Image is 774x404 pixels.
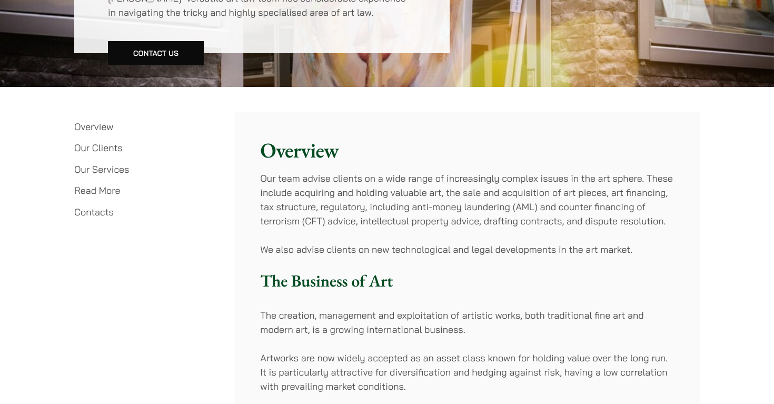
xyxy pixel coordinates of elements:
[108,41,204,65] a: Contact Us
[74,163,129,175] a: Our Services
[260,242,674,257] p: We also advise clients on new technological and legal developments in the art market.
[74,121,113,133] a: Overview
[74,206,114,218] a: Contacts
[260,271,674,291] h3: The Business of Art
[74,142,123,154] a: Our Clients
[260,308,674,337] p: The creation, management and exploitation of artistic works, both traditional fine art and modern...
[260,351,674,393] p: Artworks are now widely accepted as an asset class known for holding value over the long run. It ...
[260,171,674,228] p: Our team advise clients on a wide range of increasingly complex issues in the art sphere. These i...
[74,184,120,196] a: Read More
[260,137,674,163] h2: Overview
